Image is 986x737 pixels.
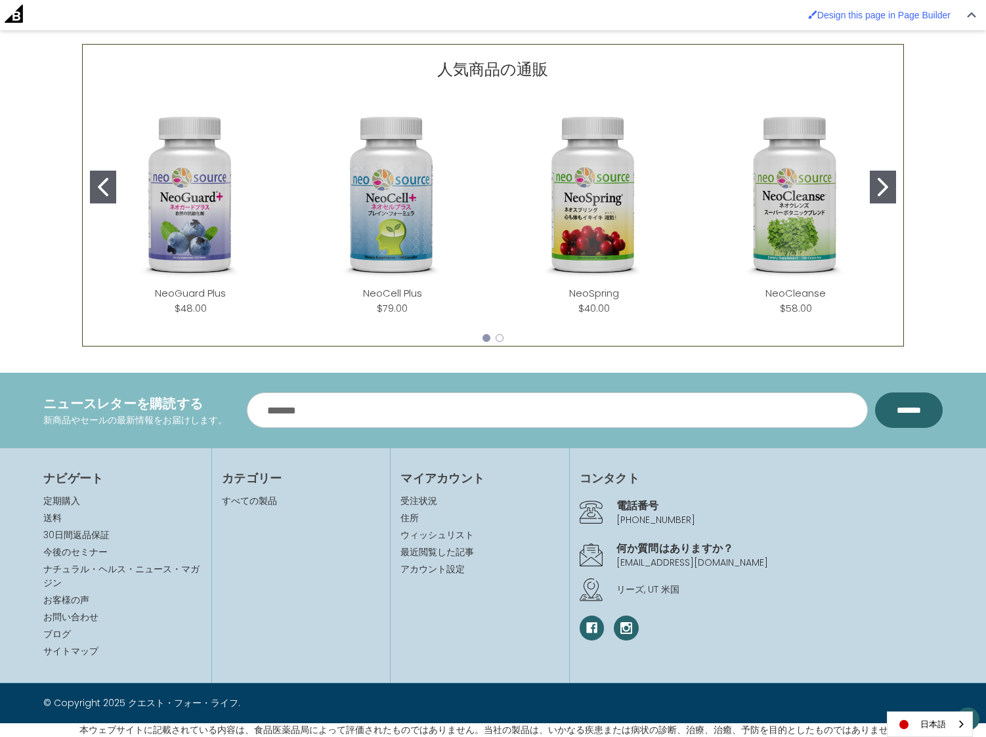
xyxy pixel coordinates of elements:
[43,610,98,623] a: お問い合わせ
[222,494,277,507] a: すべての製品
[765,286,826,300] a: NeoCleanse
[437,58,548,81] p: 人気商品の通販
[496,334,504,342] button: Go to slide 2
[580,469,943,487] h4: コンタクト
[578,301,610,316] div: $40.00
[705,105,886,285] img: NeoCleanse
[43,696,483,710] p: © Copyright 2025 クエスト・フォー・ライフ.
[43,627,71,641] a: ブログ
[695,95,896,326] div: NeoCleanse
[377,301,408,316] div: $79.00
[493,95,695,326] div: NeoSpring
[43,644,98,658] a: サイトマップ
[616,556,768,569] a: [EMAIL_ADDRESS][DOMAIN_NAME]
[887,711,973,737] div: Language
[817,10,951,20] span: Design this page in Page Builder
[43,562,200,589] a: ナチュラル・ヘルス・ニュース・マガジン
[79,723,907,737] p: 本ウェブサイトに記載されている内容は、食品医薬品局によって評価されたものではありません。当社の製品は、いかなる疾患または病状の診断、治療、治癒、予防を目的としたものではありません。
[400,511,559,525] a: 住所
[616,540,943,556] h4: 何か質問はありますか？
[616,497,943,513] h4: 電話番号
[43,528,110,541] a: 30日間返品保証
[43,511,62,524] a: 送料
[222,469,380,487] h4: カテゴリー
[400,469,559,487] h4: マイアカウント
[887,711,973,737] aside: Language selected: 日本語
[888,712,972,736] a: 日本語
[43,593,89,606] a: お客様の声
[482,334,490,342] button: Go to slide 1
[780,301,812,316] div: $58.00
[616,583,943,597] p: リーズ, UT 米国
[43,494,80,507] a: 定期購入
[43,545,108,558] a: 今後のセミナー
[43,394,227,413] h4: ニュースレターを購読する
[363,286,422,300] a: NeoCell Plus
[400,528,559,542] a: ウィッシュリスト
[400,545,559,559] a: 最近閲覧した記事
[175,301,207,316] div: $48.00
[291,95,493,326] div: NeoCell Plus
[504,105,684,285] img: NeoSpring
[802,3,957,27] a: Design this page in Page Builder
[90,171,116,203] button: Go to slide 1
[90,95,291,326] div: NeoGuard Plus
[100,105,281,285] img: NeoGuard Plus
[155,286,226,300] a: NeoGuard Plus
[400,562,559,576] a: アカウント設定
[302,105,482,285] img: NeoCell Plus
[400,494,559,508] a: 受注状況
[870,171,896,203] button: Go to slide 2
[43,413,227,427] p: 新商品やセールの最新情報をお届けします。
[616,513,695,526] a: [PHONE_NUMBER]
[569,286,619,300] a: NeoSpring
[43,469,202,487] h4: ナビゲート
